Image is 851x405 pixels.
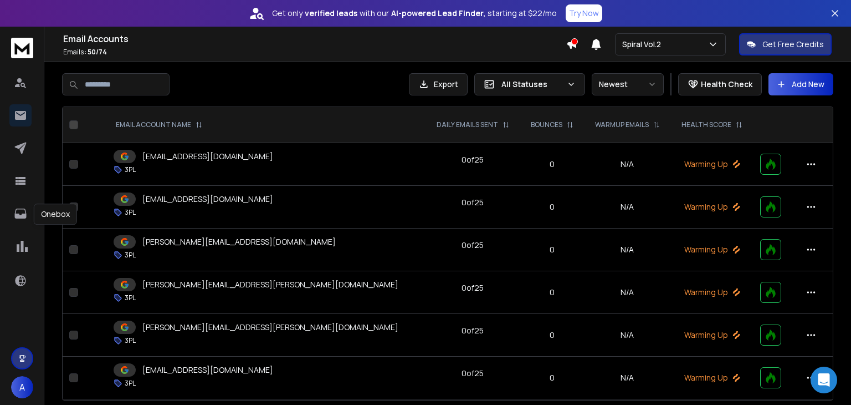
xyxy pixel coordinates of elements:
[569,8,599,19] p: Try Now
[701,79,752,90] p: Health Check
[11,376,33,398] button: A
[584,357,671,399] td: N/A
[125,336,136,345] p: 3PL
[739,33,832,55] button: Get Free Credits
[527,287,577,298] p: 0
[527,244,577,255] p: 0
[768,73,833,95] button: Add New
[462,240,484,251] div: 0 of 25
[462,197,484,208] div: 0 of 25
[584,143,671,186] td: N/A
[142,194,273,205] p: [EMAIL_ADDRESS][DOMAIN_NAME]
[677,372,746,383] p: Warming Up
[566,4,602,22] button: Try Now
[142,364,273,376] p: [EMAIL_ADDRESS][DOMAIN_NAME]
[677,201,746,212] p: Warming Up
[272,8,557,19] p: Get only with our starting at $22/mo
[527,372,577,383] p: 0
[11,38,33,58] img: logo
[681,120,731,129] p: HEALTH SCORE
[531,120,562,129] p: BOUNCES
[125,208,136,217] p: 3PL
[584,271,671,314] td: N/A
[811,367,837,393] div: Open Intercom Messenger
[527,201,577,212] p: 0
[584,229,671,271] td: N/A
[584,314,671,357] td: N/A
[125,165,136,174] p: 3PL
[677,159,746,170] p: Warming Up
[88,47,107,57] span: 50 / 74
[142,322,398,333] p: [PERSON_NAME][EMAIL_ADDRESS][PERSON_NAME][DOMAIN_NAME]
[409,73,468,95] button: Export
[527,159,577,170] p: 0
[592,73,664,95] button: Newest
[677,244,746,255] p: Warming Up
[125,379,136,388] p: 3PL
[677,287,746,298] p: Warming Up
[622,39,665,50] p: Spiral Vol.2
[437,120,498,129] p: DAILY EMAILS SENT
[595,120,649,129] p: WARMUP EMAILS
[678,73,762,95] button: Health Check
[142,279,398,290] p: [PERSON_NAME][EMAIL_ADDRESS][PERSON_NAME][DOMAIN_NAME]
[762,39,824,50] p: Get Free Credits
[142,151,273,162] p: [EMAIL_ADDRESS][DOMAIN_NAME]
[63,48,566,57] p: Emails :
[305,8,357,19] strong: verified leads
[462,282,484,293] div: 0 of 25
[462,325,484,336] div: 0 of 25
[391,8,485,19] strong: AI-powered Lead Finder,
[34,204,77,225] div: Onebox
[125,293,136,302] p: 3PL
[527,330,577,341] p: 0
[677,330,746,341] p: Warming Up
[501,79,562,90] p: All Statuses
[462,368,484,379] div: 0 of 25
[63,32,566,45] h1: Email Accounts
[125,251,136,260] p: 3PL
[142,236,336,247] p: [PERSON_NAME][EMAIL_ADDRESS][DOMAIN_NAME]
[584,186,671,229] td: N/A
[116,120,202,129] div: EMAIL ACCOUNT NAME
[462,154,484,165] div: 0 of 25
